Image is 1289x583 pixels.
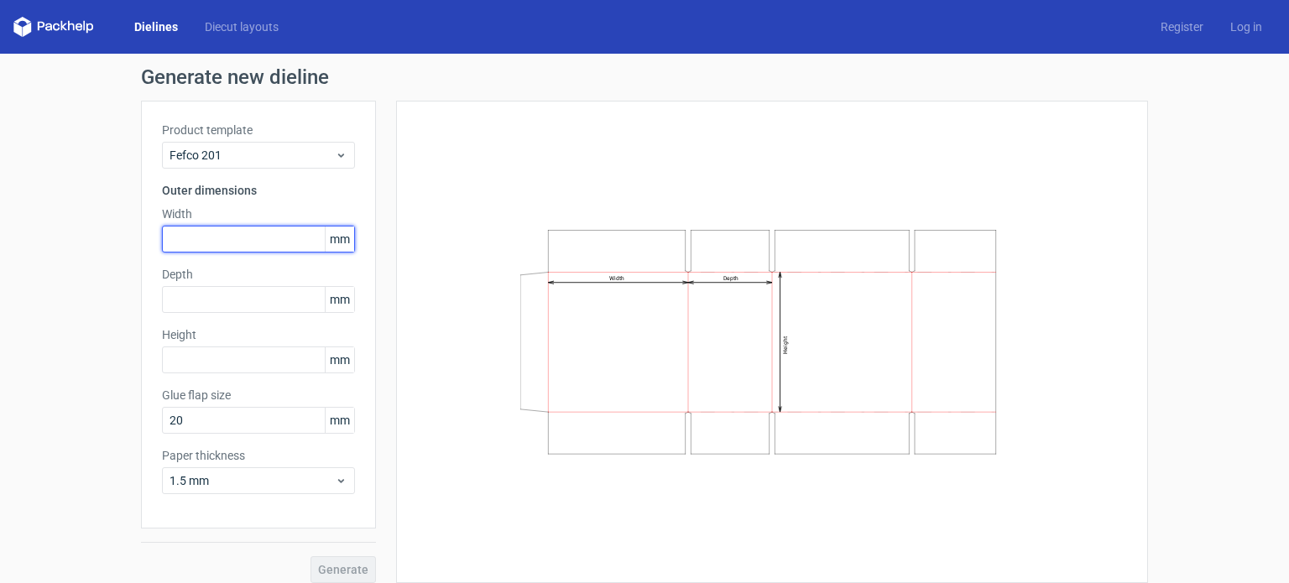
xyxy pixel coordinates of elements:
text: Depth [723,275,738,282]
label: Height [162,326,355,343]
span: 1.5 mm [170,472,335,489]
h1: Generate new dieline [141,67,1148,87]
span: mm [325,347,354,372]
a: Dielines [121,18,191,35]
span: mm [325,287,354,312]
a: Register [1147,18,1217,35]
span: mm [325,408,354,433]
span: Fefco 201 [170,147,335,164]
text: Width [609,275,624,282]
label: Width [162,206,355,222]
label: Paper thickness [162,447,355,464]
a: Log in [1217,18,1276,35]
span: mm [325,226,354,252]
h3: Outer dimensions [162,182,355,199]
label: Product template [162,122,355,138]
a: Diecut layouts [191,18,292,35]
label: Depth [162,266,355,283]
text: Height [782,336,789,354]
label: Glue flap size [162,387,355,403]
